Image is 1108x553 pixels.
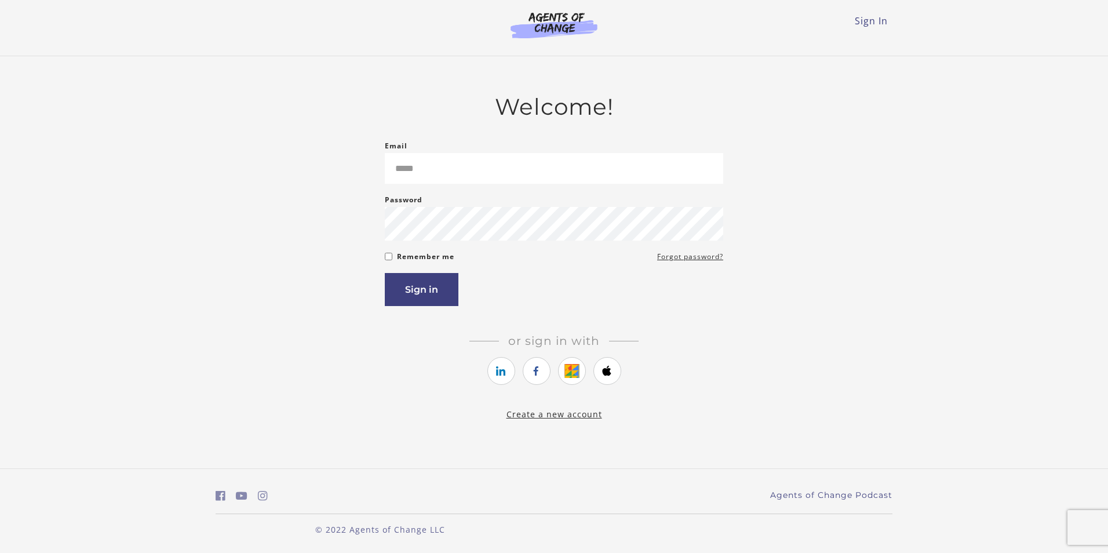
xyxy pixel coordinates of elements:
[216,523,545,536] p: © 2022 Agents of Change LLC
[558,357,586,385] a: https://courses.thinkific.com/users/auth/google?ss%5Breferral%5D=&ss%5Buser_return_to%5D=&ss%5Bvi...
[236,490,247,501] i: https://www.youtube.com/c/AgentsofChangeTestPrepbyMeaganMitchell (Open in a new window)
[216,490,225,501] i: https://www.facebook.com/groups/aswbtestprep (Open in a new window)
[506,409,602,420] a: Create a new account
[657,250,723,264] a: Forgot password?
[236,487,247,504] a: https://www.youtube.com/c/AgentsofChangeTestPrepbyMeaganMitchell (Open in a new window)
[385,273,458,306] button: Sign in
[855,14,888,27] a: Sign In
[385,139,407,153] label: Email
[498,12,610,38] img: Agents of Change Logo
[523,357,551,385] a: https://courses.thinkific.com/users/auth/facebook?ss%5Breferral%5D=&ss%5Buser_return_to%5D=&ss%5B...
[487,357,515,385] a: https://courses.thinkific.com/users/auth/linkedin?ss%5Breferral%5D=&ss%5Buser_return_to%5D=&ss%5B...
[258,490,268,501] i: https://www.instagram.com/agentsofchangeprep/ (Open in a new window)
[499,334,609,348] span: Or sign in with
[385,93,723,121] h2: Welcome!
[258,487,268,504] a: https://www.instagram.com/agentsofchangeprep/ (Open in a new window)
[216,487,225,504] a: https://www.facebook.com/groups/aswbtestprep (Open in a new window)
[385,193,422,207] label: Password
[593,357,621,385] a: https://courses.thinkific.com/users/auth/apple?ss%5Breferral%5D=&ss%5Buser_return_to%5D=&ss%5Bvis...
[770,489,892,501] a: Agents of Change Podcast
[397,250,454,264] label: Remember me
